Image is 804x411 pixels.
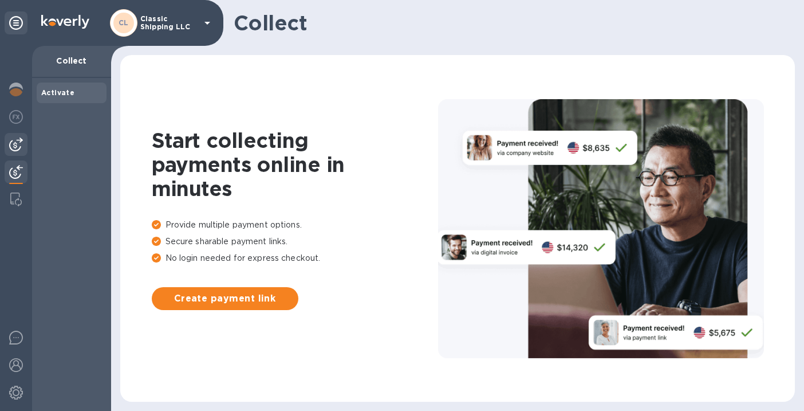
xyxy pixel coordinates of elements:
[152,287,298,310] button: Create payment link
[41,55,102,66] p: Collect
[152,252,438,264] p: No login needed for express checkout.
[140,15,198,31] p: Classic Shipping LLC
[41,88,74,97] b: Activate
[161,292,289,306] span: Create payment link
[5,11,27,34] div: Unpin categories
[119,18,129,27] b: CL
[9,110,23,124] img: Foreign exchange
[152,236,438,248] p: Secure sharable payment links.
[234,11,786,35] h1: Collect
[41,15,89,29] img: Logo
[152,128,438,201] h1: Start collecting payments online in minutes
[152,219,438,231] p: Provide multiple payment options.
